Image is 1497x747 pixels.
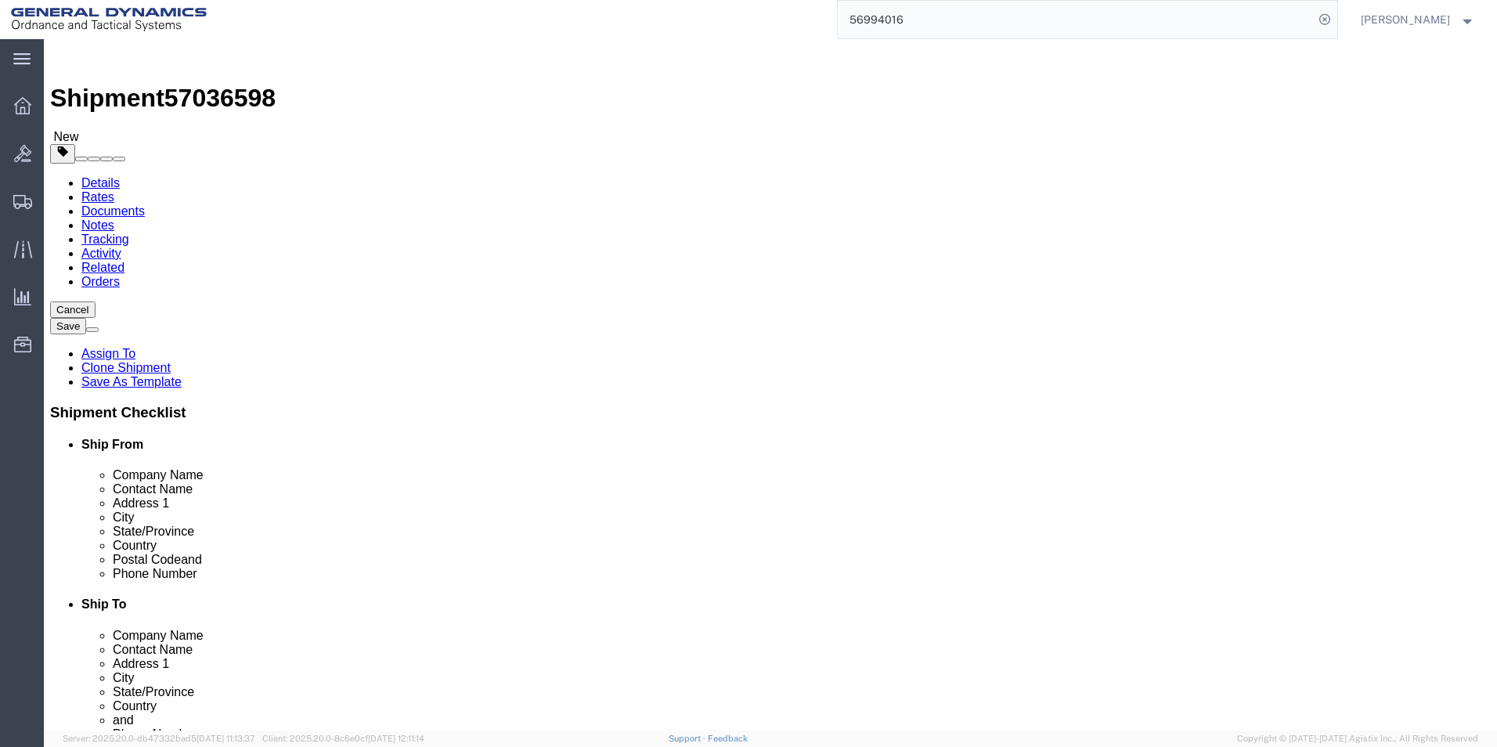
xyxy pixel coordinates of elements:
[63,734,255,743] span: Server: 2025.20.0-db47332bad5
[197,734,255,743] span: [DATE] 11:13:37
[11,8,207,31] img: logo
[1361,11,1450,28] span: Mark Bradley
[1360,10,1476,29] button: [PERSON_NAME]
[838,1,1314,38] input: Search for shipment number, reference number
[708,734,748,743] a: Feedback
[368,734,424,743] span: [DATE] 12:11:14
[669,734,708,743] a: Support
[44,39,1497,731] iframe: FS Legacy Container
[262,734,424,743] span: Client: 2025.20.0-8c6e0cf
[1237,732,1478,745] span: Copyright © [DATE]-[DATE] Agistix Inc., All Rights Reserved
